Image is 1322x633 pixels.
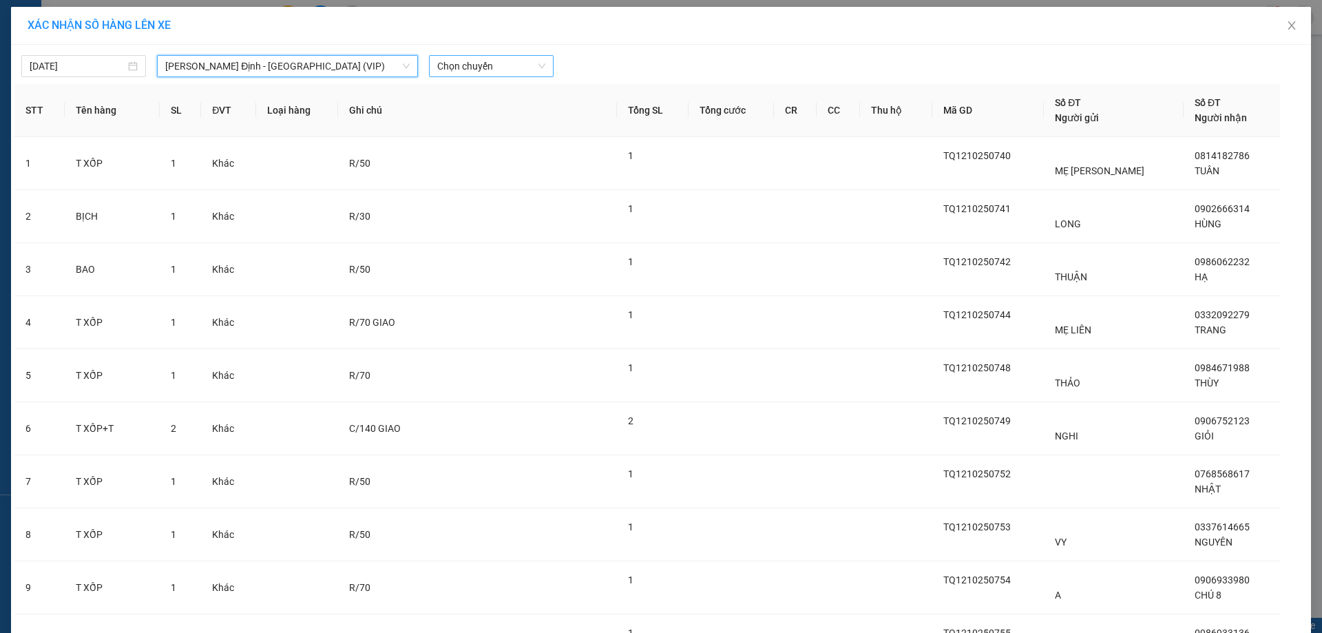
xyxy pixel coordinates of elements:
th: CR [774,84,817,137]
td: Khác [201,296,256,349]
th: Thu hộ [860,84,932,137]
th: Tổng cước [689,84,774,137]
span: 0984671988 [1195,362,1250,373]
td: BAO [65,243,160,296]
span: 1 [628,309,633,320]
span: 1 [628,468,633,479]
span: Số ĐT [1195,97,1221,108]
th: Mã GD [932,84,1045,137]
th: Ghi chú [338,84,617,137]
td: Khác [201,349,256,402]
span: Số ĐT [1055,97,1081,108]
span: LONG [1055,218,1081,229]
span: 1 [171,370,176,381]
span: Người nhận [1195,112,1247,123]
span: TQ1210250744 [943,309,1011,320]
td: 2 [14,190,65,243]
span: THUẬN [1055,271,1087,282]
span: 0906933980 [1195,574,1250,585]
span: 2 [628,415,633,426]
span: TQ1210250748 [943,362,1011,373]
span: R/50 [349,158,370,169]
span: TQ1210250741 [943,203,1011,214]
td: Khác [201,190,256,243]
span: 0814182786 [1195,150,1250,161]
span: 1 [171,582,176,593]
span: TQ1210250753 [943,521,1011,532]
span: Người gửi [1055,112,1099,123]
span: 1 [171,529,176,540]
td: Khác [201,243,256,296]
td: Khác [201,137,256,190]
th: CC [817,84,860,137]
span: TUÂN [1195,165,1219,176]
span: 1 [628,574,633,585]
span: 1 [171,158,176,169]
span: R/70 [349,370,370,381]
td: T XỐP [65,455,160,508]
span: R/50 [349,529,370,540]
span: Bình Định - Sài Gòn (VIP) [165,56,410,76]
th: Loại hàng [256,84,338,137]
div: HUYỀN [161,43,271,59]
td: Khác [201,402,256,455]
span: 1 [171,317,176,328]
td: 7 [14,455,65,508]
td: 5 [14,349,65,402]
span: 0768568617 [1195,468,1250,479]
span: 1 [628,256,633,267]
td: 4 [14,296,65,349]
span: 0986062232 [1195,256,1250,267]
span: close [1286,20,1297,31]
td: BỊCH [65,190,160,243]
td: T XỐP [65,508,160,561]
span: 0337614665 [1195,521,1250,532]
span: R/70 [349,582,370,593]
span: R/50 [349,264,370,275]
td: 3 [14,243,65,296]
td: 8 [14,508,65,561]
span: HẠ [1195,271,1208,282]
span: 0906752123 [1195,415,1250,426]
th: Tổng SL [617,84,689,137]
span: Gửi: [12,12,33,26]
td: Khác [201,508,256,561]
td: 1 [14,137,65,190]
span: Chưa cước [159,87,219,101]
span: NGHI [1055,430,1078,442]
td: T XỐP [65,561,160,614]
span: VY [1055,537,1067,548]
span: TQ1210250742 [943,256,1011,267]
span: NHẬT [1195,484,1221,495]
span: NGUYÊN [1195,537,1232,548]
td: T XỐP+T [65,402,160,455]
th: STT [14,84,65,137]
span: XÁC NHẬN SỐ HÀNG LÊN XE [28,19,171,32]
span: CHÚ 8 [1195,590,1221,601]
td: T XỐP [65,137,160,190]
th: ĐVT [201,84,256,137]
td: 6 [14,402,65,455]
td: T XỐP [65,296,160,349]
span: HÙNG [1195,218,1221,229]
span: C/140 GIAO [349,423,401,434]
div: [PERSON_NAME] [161,12,271,43]
span: THÙY [1195,377,1219,388]
span: GIỎI [1195,430,1214,442]
td: 9 [14,561,65,614]
th: SL [160,84,201,137]
span: TQ1210250740 [943,150,1011,161]
span: 1 [628,362,633,373]
input: 12/10/2025 [30,59,125,74]
span: A [1055,590,1061,601]
span: 1 [628,150,633,161]
span: TRANG [1195,324,1226,335]
span: 1 [628,521,633,532]
span: 0332092279 [1195,309,1250,320]
span: 0902666314 [1195,203,1250,214]
span: 1 [171,264,176,275]
span: TQ1210250752 [943,468,1011,479]
span: 2 [171,423,176,434]
span: 1 [628,203,633,214]
span: down [402,62,410,70]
